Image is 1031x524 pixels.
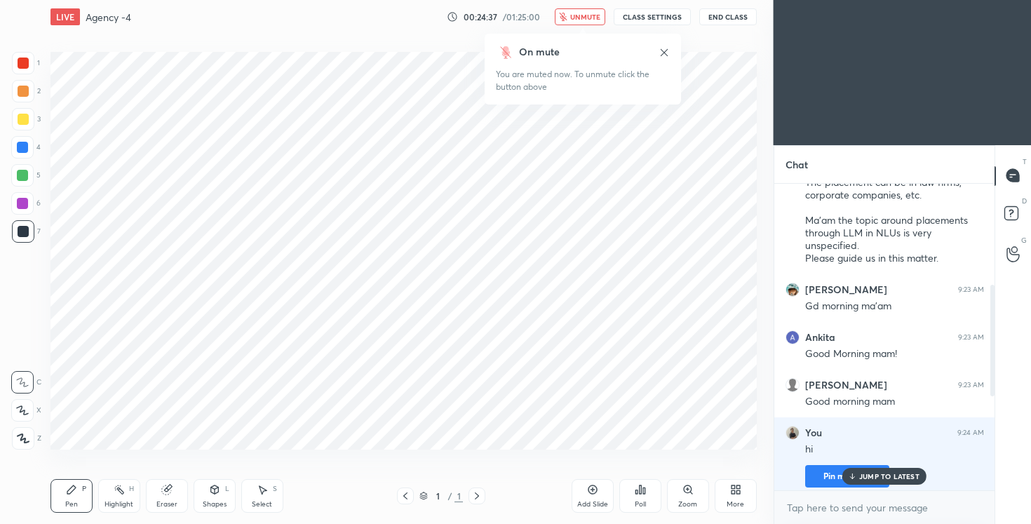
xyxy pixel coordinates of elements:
[65,501,78,508] div: Pen
[12,52,40,74] div: 1
[11,136,41,159] div: 4
[805,283,887,296] h6: [PERSON_NAME]
[786,330,800,344] img: 3
[431,492,445,500] div: 1
[805,395,984,409] div: Good morning mam
[614,8,691,25] button: CLASS SETTINGS
[1021,235,1027,246] p: G
[11,164,41,187] div: 5
[774,184,995,490] div: grid
[86,11,131,24] h4: Agency -4
[11,371,41,394] div: C
[727,501,744,508] div: More
[786,283,800,297] img: 3
[805,347,984,361] div: Good Morning mam!
[958,333,984,342] div: 9:23 AM
[12,427,41,450] div: Z
[805,443,984,457] div: hi
[635,501,646,508] div: Poll
[50,8,80,25] div: LIVE
[957,429,984,437] div: 9:24 AM
[805,426,822,439] h6: You
[12,220,41,243] div: 7
[82,485,86,492] div: P
[1023,156,1027,167] p: T
[1022,196,1027,206] p: D
[859,472,919,481] p: JUMP TO LATEST
[496,68,670,93] div: You are muted now. To unmute click the button above
[570,12,600,22] span: unmute
[678,501,697,508] div: Zoom
[11,399,41,422] div: X
[519,45,560,60] div: On mute
[699,8,757,25] button: End Class
[786,426,800,440] img: 85cc559173fc41d5b27497aa80a99b0a.jpg
[805,379,887,391] h6: [PERSON_NAME]
[12,80,41,102] div: 2
[273,485,277,492] div: S
[786,378,800,392] img: default.png
[805,25,984,266] div: Good morning ma'am 🌅 Currently I am in my 7th semester. If my main purpose of doing LLM is gettin...
[447,492,452,500] div: /
[12,108,41,130] div: 3
[156,501,177,508] div: Eraser
[11,192,41,215] div: 6
[958,285,984,294] div: 9:23 AM
[805,300,984,314] div: Gd morning ma'am
[252,501,272,508] div: Select
[805,331,835,344] h6: Ankita
[129,485,134,492] div: H
[577,501,608,508] div: Add Slide
[225,485,229,492] div: L
[805,465,889,488] button: Pin message
[105,501,133,508] div: Highlight
[774,146,819,183] p: Chat
[555,8,605,25] button: unmute
[958,381,984,389] div: 9:23 AM
[454,490,463,502] div: 1
[203,501,227,508] div: Shapes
